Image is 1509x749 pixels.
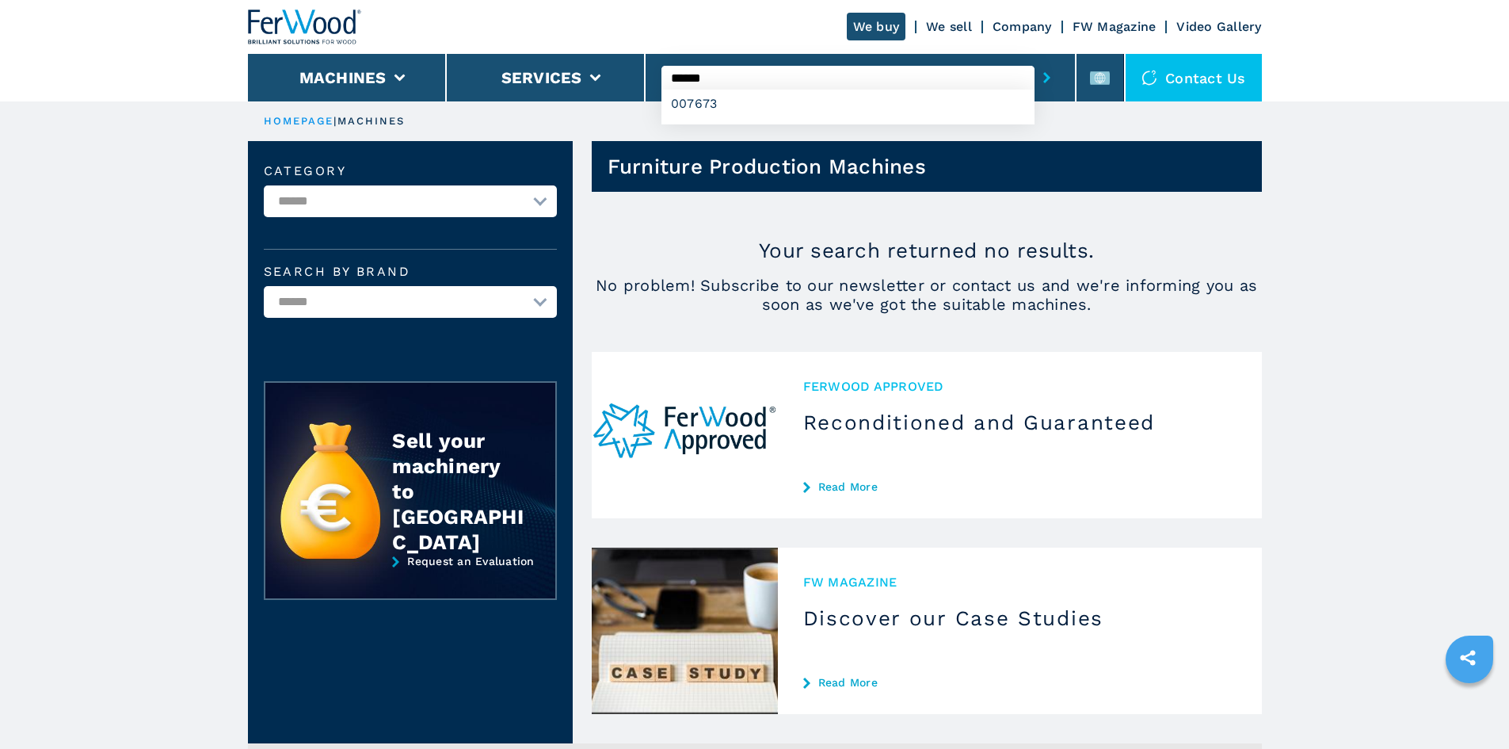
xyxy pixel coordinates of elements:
img: Ferwood [248,10,362,44]
span: FW MAGAZINE [803,573,1237,591]
a: HOMEPAGE [264,115,334,127]
span: Ferwood Approved [803,377,1237,396]
a: Read More [803,480,1237,493]
a: Read More [803,676,1237,689]
img: Reconditioned and Guaranteed [592,352,778,518]
img: Discover our Case Studies [592,548,778,714]
div: Sell your machinery to [GEOGRAPHIC_DATA] [392,428,524,555]
a: sharethis [1448,638,1488,678]
div: Contact us [1126,54,1262,101]
img: Contact us [1141,70,1157,86]
button: Machines [299,68,387,87]
a: FW Magazine [1073,19,1157,34]
h3: Discover our Case Studies [803,606,1237,631]
div: 007673 [661,90,1035,118]
a: Company [993,19,1052,34]
label: Category [264,165,557,178]
a: Request an Evaluation [264,555,557,612]
a: Video Gallery [1176,19,1261,34]
span: No problem! Subscribe to our newsletter or contact us and we're informing you as soon as we've go... [592,276,1262,314]
iframe: Chat [1442,678,1497,737]
p: machines [337,114,406,128]
p: Your search returned no results. [592,238,1262,263]
span: | [333,115,337,127]
button: Services [501,68,582,87]
label: Search by brand [264,266,557,278]
button: submit-button [1035,59,1059,96]
h1: Furniture Production Machines [608,154,926,179]
a: We buy [847,13,906,40]
a: We sell [926,19,972,34]
h3: Reconditioned and Guaranteed [803,410,1237,435]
